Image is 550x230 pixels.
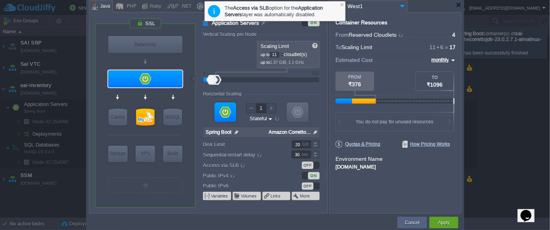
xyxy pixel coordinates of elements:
[341,44,372,50] span: Scaling Limit
[163,146,182,162] div: Build Node
[136,109,155,126] div: SQL Databases
[108,146,128,162] div: Storage Containers
[349,81,361,87] span: ₹376
[203,140,281,148] label: Disk Limit
[124,1,136,12] div: PHP
[308,172,320,179] div: ON
[335,44,341,50] span: To
[443,44,450,50] span: =
[302,162,313,169] div: OFF
[108,70,182,87] div: Application Servers
[312,71,319,75] div: 512
[436,44,443,50] span: 6
[233,5,269,11] b: Access via SLB
[270,60,304,65] span: 1.37 GiB, 1.1 GHz
[136,146,155,161] div: VPS
[203,171,281,180] label: Public IPv4
[203,91,243,97] div: Horizontal Scaling
[203,150,281,159] label: Sequential restart delay
[261,49,317,58] p: cloudlet(s)
[163,146,182,161] div: Build
[98,1,110,12] div: Java
[416,75,454,80] div: TO
[235,1,252,12] div: Python
[108,36,182,53] div: Balancing
[335,141,381,148] span: Quotas & Pricing
[335,75,374,79] div: FROM
[108,146,128,161] div: Storage
[225,4,341,18] div: The option for the layer was automatically disabled.
[427,82,443,88] span: ₹1096
[203,1,222,12] div: Node.js
[109,109,127,126] div: Cache
[270,1,283,12] div: Lang
[203,161,281,169] label: Access via SLB
[241,193,257,199] button: Volumes
[405,219,419,227] button: Cancel
[295,1,314,12] div: Custom
[302,141,310,148] div: GB
[335,163,455,170] div: [DOMAIN_NAME]
[335,32,349,38] span: From
[261,60,270,65] span: up to
[402,141,450,148] span: How Pricing Works
[335,156,383,162] label: Environment Name
[261,52,270,57] span: up to
[271,193,281,199] button: Links
[211,193,229,199] button: Variables
[163,109,182,126] div: NoSQL
[203,71,206,75] div: 0
[302,182,313,190] div: OFF
[349,32,404,38] span: Reserved Cloudlets
[450,44,456,50] span: 17
[300,193,310,199] button: More
[108,36,182,53] div: Load Balancer
[438,219,450,227] button: Apply
[308,19,320,26] div: ON
[518,199,542,222] iframe: chat widget
[452,32,455,38] span: 4
[203,182,281,190] label: Public IPv6
[335,56,373,64] span: Estimated Cost
[136,146,155,162] div: Elastic VPS
[148,1,161,12] div: Ruby
[108,177,182,193] div: Create New Layer
[203,32,259,37] div: Vertical Scaling per Node
[261,43,289,49] span: Scaling Limit
[429,44,436,50] span: 11
[179,1,191,12] div: .NET
[436,44,440,50] span: +
[163,109,182,126] div: NoSQL Databases
[335,20,387,26] div: Container Resources
[301,151,310,158] div: sec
